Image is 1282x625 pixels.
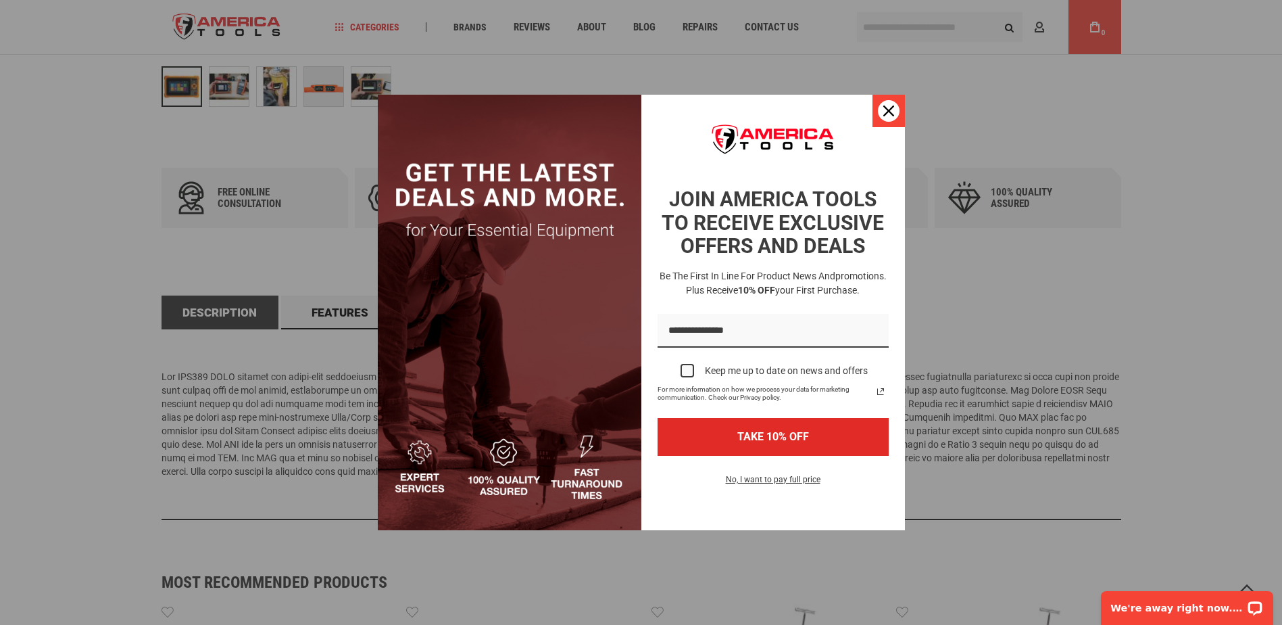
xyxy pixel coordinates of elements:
input: Email field [658,314,889,348]
iframe: LiveChat chat widget [1092,582,1282,625]
button: TAKE 10% OFF [658,418,889,455]
span: promotions. Plus receive your first purchase. [686,271,887,296]
svg: link icon [872,384,889,400]
strong: JOIN AMERICA TOOLS TO RECEIVE EXCLUSIVE OFFERS AND DEALS [662,187,884,258]
a: Read our Privacy Policy [872,384,889,400]
button: Close [872,95,905,127]
span: For more information on how we process your data for marketing communication. Check our Privacy p... [658,386,872,402]
strong: 10% OFF [738,285,775,296]
div: Keep me up to date on news and offers [705,365,868,377]
button: No, I want to pay full price [715,472,831,495]
svg: close icon [883,106,894,116]
h3: Be the first in line for product news and [655,269,891,298]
